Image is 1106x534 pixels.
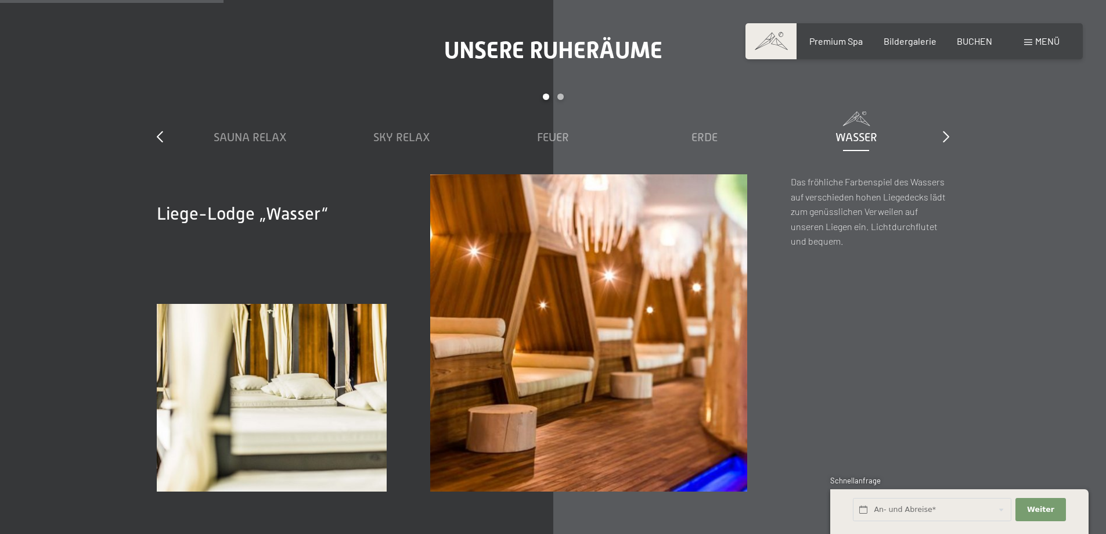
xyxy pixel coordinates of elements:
span: Weiter [1027,504,1054,515]
a: Bildergalerie [884,35,936,46]
a: BUCHEN [957,35,992,46]
button: Weiter [1015,498,1065,522]
img: Ein Wellness-Urlaub in Südtirol – 7.700 m² Spa, 10 Saunen [430,174,747,492]
span: Wasser [835,131,877,144]
p: Das fröhliche Farbenspiel des Wassers auf verschieden hohen Liegedecks lädt zum genüsslichen Verw... [791,174,949,249]
span: Sauna Relax [214,131,287,144]
span: Menü [1035,35,1060,46]
span: Schnellanfrage [830,476,881,485]
span: Unsere Ruheräume [444,37,662,64]
div: Carousel Page 1 (Current Slide) [543,94,549,100]
div: Carousel Page 2 [557,94,564,100]
span: Erde [691,131,718,144]
div: Carousel Pagination [174,94,932,112]
span: Liege-Lodge „Wasser“ [157,204,328,224]
a: Premium Spa [809,35,863,46]
span: Sky Relax [373,131,430,144]
span: Feuer [537,131,569,144]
